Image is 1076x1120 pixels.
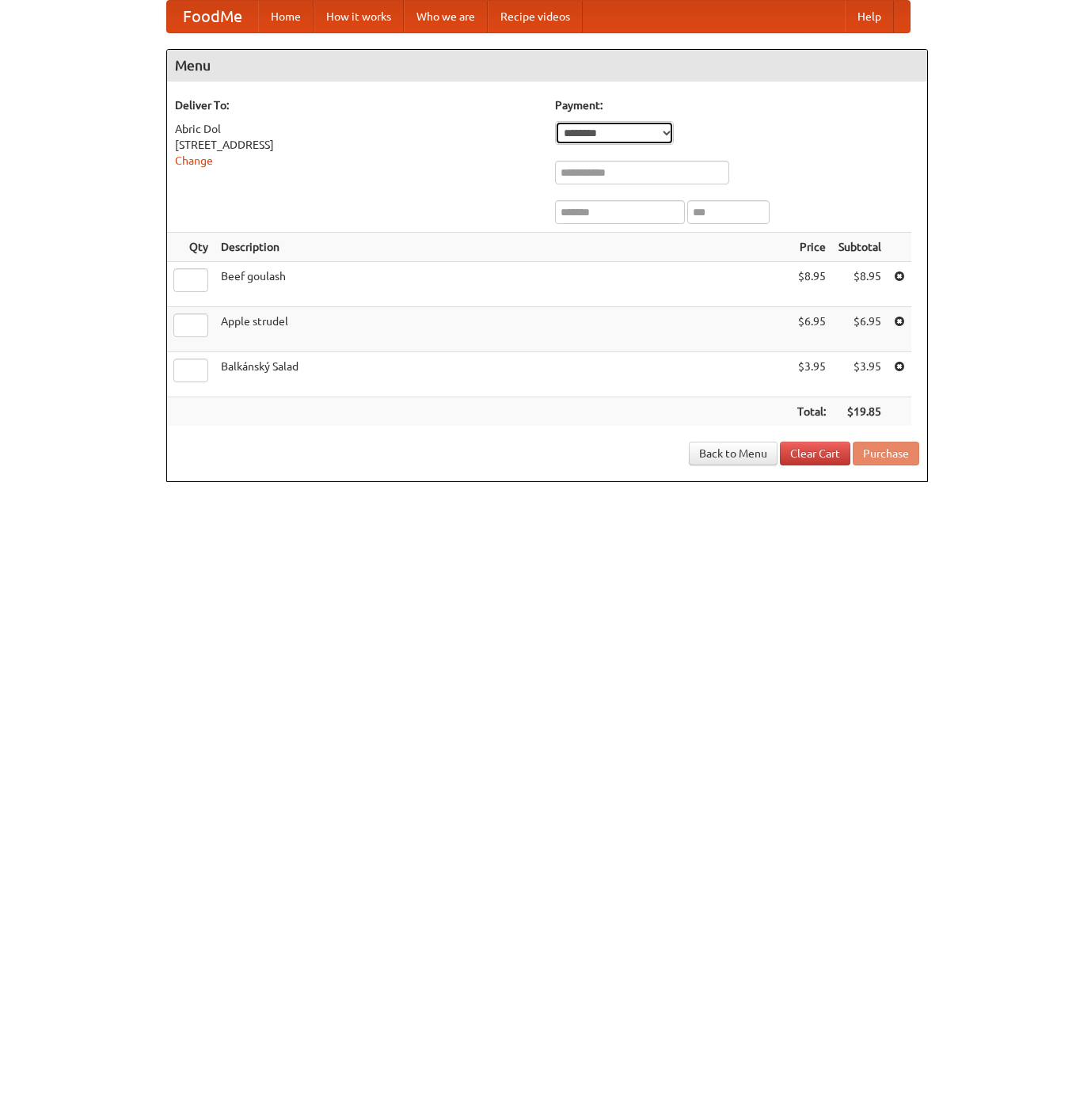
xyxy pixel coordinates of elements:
div: [STREET_ADDRESS] [175,137,539,153]
td: $3.95 [791,352,832,397]
a: Recipe videos [488,1,583,32]
h4: Menu [167,50,927,82]
td: $3.95 [832,352,888,397]
div: Abric Dol [175,121,539,137]
h5: Deliver To: [175,97,539,113]
th: Price [791,233,832,262]
a: Back to Menu [689,442,778,465]
th: Subtotal [832,233,888,262]
a: How it works [314,1,404,32]
td: Apple strudel [215,307,791,352]
a: Change [175,154,213,167]
th: $19.85 [832,397,888,427]
td: $8.95 [832,262,888,307]
td: $6.95 [791,307,832,352]
a: Home [258,1,314,32]
a: Help [845,1,894,32]
a: Who we are [404,1,488,32]
a: FoodMe [167,1,258,32]
th: Description [215,233,791,262]
td: $8.95 [791,262,832,307]
th: Total: [791,397,832,427]
td: $6.95 [832,307,888,352]
td: Balkánský Salad [215,352,791,397]
button: Purchase [853,442,919,465]
h5: Payment: [555,97,919,113]
a: Clear Cart [780,442,850,465]
td: Beef goulash [215,262,791,307]
th: Qty [167,233,215,262]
